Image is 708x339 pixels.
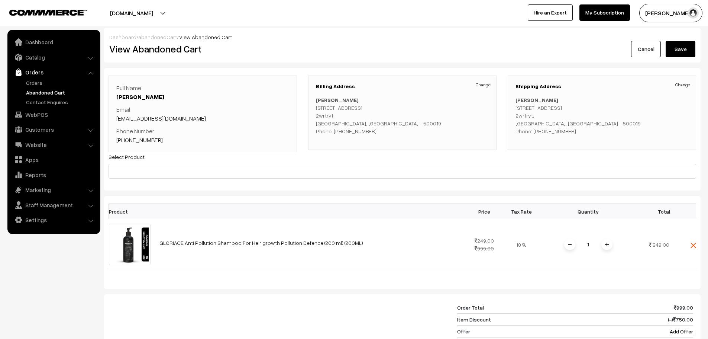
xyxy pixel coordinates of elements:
th: Quantity [540,204,637,219]
a: My Subscription [579,4,630,21]
p: [STREET_ADDRESS] 2wrtryt, [GEOGRAPHIC_DATA], [GEOGRAPHIC_DATA] - 500019 Phone: [PHONE_NUMBER] [515,96,688,135]
p: [STREET_ADDRESS] 2wrtryt, [GEOGRAPHIC_DATA], [GEOGRAPHIC_DATA] - 500019 Phone: [PHONE_NUMBER] [316,96,489,135]
a: Marketing [9,183,98,196]
p: Full Name [116,83,289,101]
p: Phone Number [116,127,289,144]
a: Contact Enquires [24,98,98,106]
button: [DOMAIN_NAME] [84,4,179,22]
a: Customers [9,123,98,136]
img: 1.jpg [109,224,151,265]
div: / / [109,33,695,41]
td: Order Total [457,302,618,314]
span: View Abandoned Cart [179,34,232,40]
a: GLORIACE Anti Pollution Shampoo For Hair growth Pollution Defence (200 ml) (200ML) [159,240,363,246]
strike: 999.00 [475,245,494,252]
h3: Shipping Address [515,83,688,90]
a: Cancel [631,41,661,57]
a: Orders [9,65,98,79]
a: Reports [9,168,98,182]
img: plusI [605,243,609,246]
th: Price [466,204,503,219]
a: Settings [9,213,98,227]
td: (-) 750.00 [618,314,693,326]
th: Tax Rate [503,204,540,219]
span: 249.00 [653,242,669,248]
a: [EMAIL_ADDRESS][DOMAIN_NAME] [116,115,206,122]
a: Orders [24,79,98,87]
span: 18 % [516,242,526,248]
a: [PERSON_NAME] [116,93,164,100]
a: WebPOS [9,108,98,121]
a: Hire an Expert [528,4,573,21]
a: Dashboard [9,35,98,49]
a: Website [9,138,98,151]
img: minus [568,243,572,246]
img: COMMMERCE [9,10,87,15]
th: Total [637,204,674,219]
a: Apps [9,153,98,166]
b: [PERSON_NAME] [316,97,359,103]
td: Offer [457,326,618,338]
th: Product [109,204,155,219]
button: Save [666,41,695,57]
label: Select Product [109,153,145,161]
a: Catalog [9,51,98,64]
p: Email [116,105,289,123]
img: user [688,7,699,19]
a: Staff Management [9,198,98,212]
a: Change [675,81,690,88]
img: close [691,243,696,248]
a: COMMMERCE [9,7,74,16]
a: Abandoned Cart [24,89,98,96]
button: [PERSON_NAME] [639,4,702,22]
a: Change [476,81,491,88]
b: [PERSON_NAME] [515,97,558,103]
td: 999.00 [618,302,693,314]
a: Dashboard [109,34,136,40]
td: 249.00 [466,219,503,270]
a: [PHONE_NUMBER] [116,136,163,144]
td: Item Discount [457,314,618,326]
h2: View Abandoned Cart [109,43,397,55]
a: Add Offer [670,328,693,335]
h3: Billing Address [316,83,489,90]
a: abandonedCart [138,34,177,40]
